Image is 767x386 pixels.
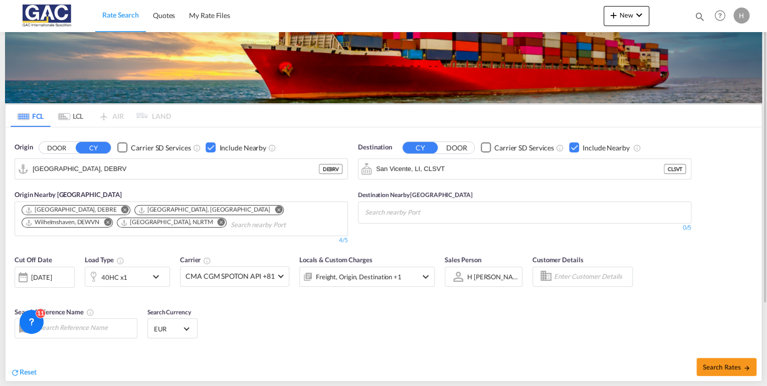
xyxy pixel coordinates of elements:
[694,11,705,26] div: icon-magnify
[604,6,649,26] button: icon-plus 400-fgNewicon-chevron-down
[6,127,761,381] div: Origin DOOR CY Checkbox No InkUnchecked: Search for CY (Container Yard) services for all selected...
[467,273,525,281] div: H [PERSON_NAME]
[420,271,432,283] md-icon: icon-chevron-down
[76,142,111,153] button: CY
[696,358,756,376] button: Search Ratesicon-arrow-right
[15,267,75,288] div: [DATE]
[231,217,326,233] input: Search nearby Port
[147,308,191,316] span: Search Currency
[85,256,124,264] span: Load Type
[358,224,691,232] div: 0/5
[466,269,519,284] md-select: Sales Person: H menze
[439,142,474,153] button: DOOR
[358,191,472,199] span: Destination Nearby [GEOGRAPHIC_DATA]
[358,159,691,179] md-input-container: San Vicente, LI, CLSVT
[445,256,481,264] span: Sales Person
[138,206,270,214] div: Hamburg, DEHAM
[268,144,276,152] md-icon: Unchecked: Ignores neighbouring ports when fetching rates.Checked : Includes neighbouring ports w...
[11,368,20,377] md-icon: icon-refresh
[25,218,99,227] div: Wilhelmshaven, DEWVN
[494,143,554,153] div: Carrier SD Services
[711,7,728,24] span: Help
[117,142,190,153] md-checkbox: Checkbox No Ink
[86,308,94,316] md-icon: Your search will be saved by the below given name
[15,256,52,264] span: Cut Off Date
[185,271,275,281] span: CMA CGM SPOTON API +81
[403,142,438,153] button: CY
[25,206,119,214] div: Press delete to remove this chip.
[319,164,342,174] div: DEBRV
[116,257,124,265] md-icon: icon-information-outline
[20,367,37,376] span: Reset
[15,286,22,300] md-datepicker: Select
[633,144,641,152] md-icon: Unchecked: Ignores neighbouring ports when fetching rates.Checked : Includes neighbouring ports w...
[268,206,283,216] button: Remove
[11,105,171,127] md-pagination-wrapper: Use the left and right arrow keys to navigate between tabs
[31,273,52,282] div: [DATE]
[339,236,348,245] div: 4/5
[101,270,127,284] div: 40HC x1
[33,161,319,176] input: Search by Port
[532,256,583,264] span: Customer Details
[702,363,750,371] span: Search Rates
[25,218,101,227] div: Press delete to remove this chip.
[365,205,460,221] input: Search nearby Port
[34,320,137,335] input: Search Reference Name
[15,159,347,179] md-input-container: Bremerhaven, DEBRV
[131,143,190,153] div: Carrier SD Services
[608,11,645,19] span: New
[664,164,686,174] div: CLSVT
[180,256,211,264] span: Carrier
[138,206,272,214] div: Press delete to remove this chip.
[633,9,645,21] md-icon: icon-chevron-down
[376,161,664,176] input: Search by Port
[120,218,213,227] div: Rotterdam, NLRTM
[711,7,733,25] div: Help
[743,364,750,371] md-icon: icon-arrow-right
[189,11,230,20] span: My Rate Files
[15,5,83,27] img: 9f305d00dc7b11eeb4548362177db9c3.png
[39,142,74,153] button: DOOR
[211,218,226,228] button: Remove
[481,142,554,153] md-checkbox: Checkbox No Ink
[206,142,266,153] md-checkbox: Checkbox No Ink
[11,105,51,127] md-tab-item: FCL
[154,324,182,333] span: EUR
[25,206,117,214] div: Bremen, DEBRE
[15,308,94,316] span: Search Reference Name
[120,218,215,227] div: Press delete to remove this chip.
[583,143,630,153] div: Include Nearby
[15,190,122,199] span: Origin Nearby [GEOGRAPHIC_DATA]
[150,271,167,283] md-icon: icon-chevron-down
[219,143,266,153] div: Include Nearby
[733,8,749,24] div: H
[115,206,130,216] button: Remove
[85,267,170,287] div: 40HC x1icon-chevron-down
[299,256,372,264] span: Locals & Custom Charges
[20,202,342,233] md-chips-wrap: Chips container. Use arrow keys to select chips.
[15,142,33,152] span: Origin
[51,105,91,127] md-tab-item: LCL
[11,367,37,378] div: icon-refreshReset
[694,11,705,22] md-icon: icon-magnify
[153,321,192,336] md-select: Select Currency: € EUREuro
[358,142,392,152] span: Destination
[556,144,564,152] md-icon: Unchecked: Search for CY (Container Yard) services for all selected carriers.Checked : Search for...
[97,218,112,228] button: Remove
[608,9,620,21] md-icon: icon-plus 400-fg
[316,270,402,284] div: Freight Origin Destination Factory Stuffing
[554,269,629,284] input: Enter Customer Details
[299,267,435,287] div: Freight Origin Destination Factory Stuffingicon-chevron-down
[102,11,139,19] span: Rate Search
[569,142,630,153] md-checkbox: Checkbox No Ink
[363,202,464,221] md-chips-wrap: Chips container with autocompletion. Enter the text area, type text to search, and then use the u...
[193,144,201,152] md-icon: Unchecked: Search for CY (Container Yard) services for all selected carriers.Checked : Search for...
[153,11,175,20] span: Quotes
[203,257,211,265] md-icon: The selected Trucker/Carrierwill be displayed in the rate results If the rates are from another f...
